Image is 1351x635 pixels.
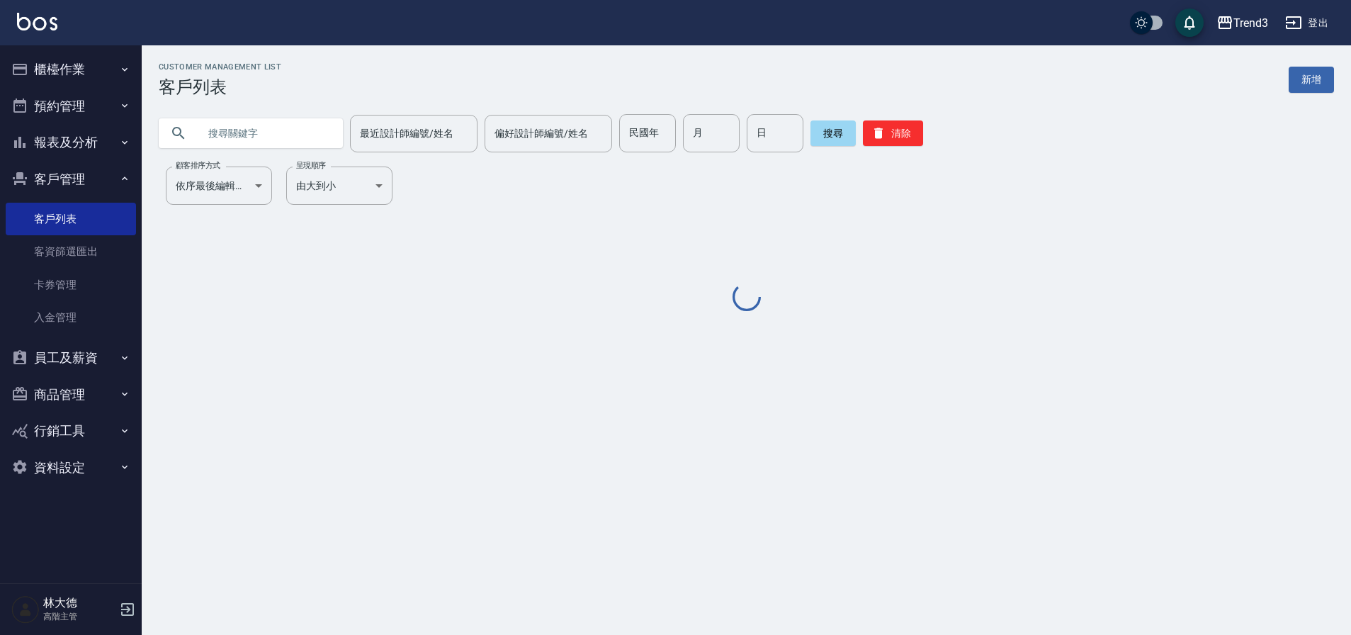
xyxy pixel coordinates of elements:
img: Logo [17,13,57,30]
div: Trend3 [1233,14,1268,32]
label: 呈現順序 [296,160,326,171]
a: 入金管理 [6,301,136,334]
img: Person [11,595,40,624]
h2: Customer Management List [159,62,281,72]
button: 櫃檯作業 [6,51,136,88]
input: 搜尋關鍵字 [198,114,332,152]
button: 員工及薪資 [6,339,136,376]
button: 清除 [863,120,923,146]
h5: 林大德 [43,596,115,610]
button: 行銷工具 [6,412,136,449]
a: 卡券管理 [6,269,136,301]
button: 客戶管理 [6,161,136,198]
button: Trend3 [1211,9,1274,38]
button: 報表及分析 [6,124,136,161]
h3: 客戶列表 [159,77,281,97]
a: 客戶列表 [6,203,136,235]
a: 客資篩選匯出 [6,235,136,268]
button: 搜尋 [810,120,856,146]
p: 高階主管 [43,610,115,623]
a: 新增 [1289,67,1334,93]
button: 預約管理 [6,88,136,125]
button: 商品管理 [6,376,136,413]
button: save [1175,9,1204,37]
div: 由大到小 [286,167,392,205]
button: 登出 [1279,10,1334,36]
button: 資料設定 [6,449,136,486]
label: 顧客排序方式 [176,160,220,171]
div: 依序最後編輯時間 [166,167,272,205]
